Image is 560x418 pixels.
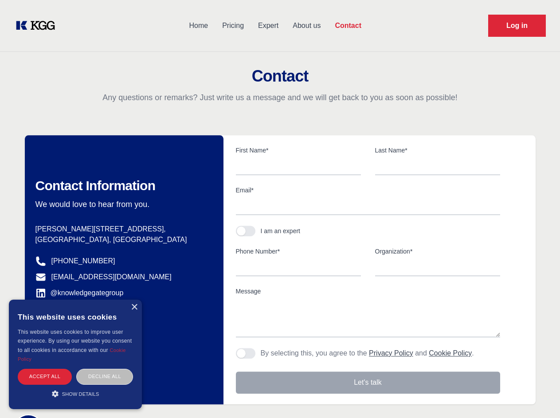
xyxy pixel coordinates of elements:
h2: Contact [11,67,549,85]
a: Home [182,14,215,37]
a: Request Demo [488,15,546,37]
p: Any questions or remarks? Just write us a message and we will get back to you as soon as possible! [11,92,549,103]
p: We would love to hear from you. [35,199,209,210]
p: By selecting this, you agree to the and . [261,348,474,359]
div: Accept all [18,369,72,384]
a: Contact [328,14,368,37]
div: Close [131,304,137,311]
p: [GEOGRAPHIC_DATA], [GEOGRAPHIC_DATA] [35,234,209,245]
a: KOL Knowledge Platform: Talk to Key External Experts (KEE) [14,19,62,33]
a: Pricing [215,14,251,37]
span: This website uses cookies to improve user experience. By using our website you consent to all coo... [18,329,132,353]
label: Last Name* [375,146,500,155]
div: This website uses cookies [18,306,133,328]
label: Phone Number* [236,247,361,256]
h2: Contact Information [35,178,209,194]
a: Cookie Policy [18,348,126,362]
label: Organization* [375,247,500,256]
span: Show details [62,391,99,397]
a: [EMAIL_ADDRESS][DOMAIN_NAME] [51,272,172,282]
a: [PHONE_NUMBER] [51,256,115,266]
a: Privacy Policy [369,349,413,357]
button: Let's talk [236,371,500,394]
div: Show details [18,389,133,398]
a: About us [286,14,328,37]
div: Decline all [76,369,133,384]
a: Cookie Policy [429,349,472,357]
p: [PERSON_NAME][STREET_ADDRESS], [35,224,209,234]
label: Message [236,287,500,296]
label: First Name* [236,146,361,155]
a: Expert [251,14,286,37]
a: @knowledgegategroup [35,288,124,298]
iframe: Chat Widget [516,375,560,418]
label: Email* [236,186,500,195]
div: I am an expert [261,227,301,235]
